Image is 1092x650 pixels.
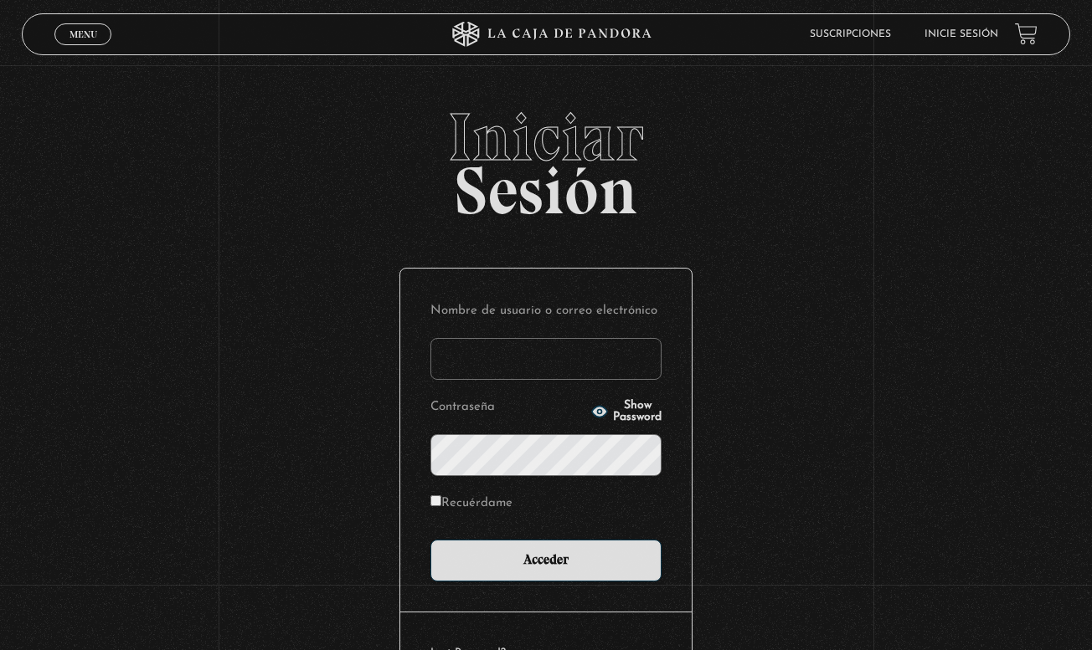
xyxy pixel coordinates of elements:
[613,400,662,423] span: Show Password
[64,43,103,54] span: Cerrar
[70,29,97,39] span: Menu
[430,491,513,517] label: Recuérdame
[430,540,662,581] input: Acceder
[22,104,1070,171] span: Iniciar
[1015,23,1038,45] a: View your shopping cart
[430,495,441,506] input: Recuérdame
[591,400,662,423] button: Show Password
[925,29,998,39] a: Inicie sesión
[430,299,662,325] label: Nombre de usuario o correo electrónico
[22,104,1070,211] h2: Sesión
[810,29,891,39] a: Suscripciones
[430,395,586,421] label: Contraseña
